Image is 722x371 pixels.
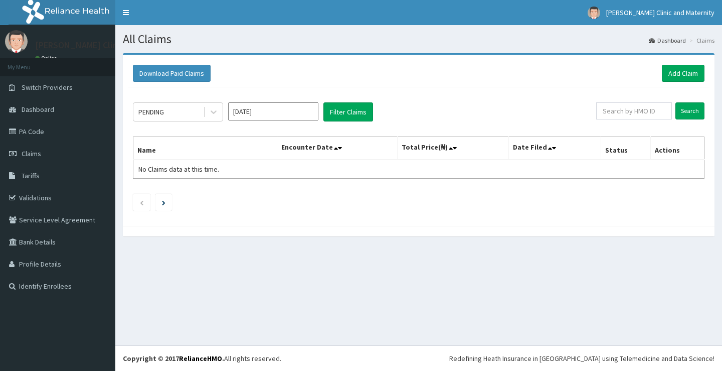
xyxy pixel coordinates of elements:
[138,165,219,174] span: No Claims data at this time.
[22,149,41,158] span: Claims
[115,345,722,371] footer: All rights reserved.
[649,36,686,45] a: Dashboard
[601,137,650,160] th: Status
[596,102,672,119] input: Search by HMO ID
[277,137,397,160] th: Encounter Date
[123,354,224,363] strong: Copyright © 2017 .
[35,55,59,62] a: Online
[675,102,704,119] input: Search
[228,102,318,120] input: Select Month and Year
[397,137,508,160] th: Total Price(₦)
[449,353,714,363] div: Redefining Heath Insurance in [GEOGRAPHIC_DATA] using Telemedicine and Data Science!
[687,36,714,45] li: Claims
[138,107,164,117] div: PENDING
[35,41,180,50] p: [PERSON_NAME] Clinic and Maternity
[22,105,54,114] span: Dashboard
[139,198,144,207] a: Previous page
[662,65,704,82] a: Add Claim
[508,137,601,160] th: Date Filed
[162,198,165,207] a: Next page
[606,8,714,17] span: [PERSON_NAME] Clinic and Maternity
[22,171,40,180] span: Tariffs
[179,354,222,363] a: RelianceHMO
[133,65,211,82] button: Download Paid Claims
[123,33,714,46] h1: All Claims
[5,30,28,53] img: User Image
[22,83,73,92] span: Switch Providers
[588,7,600,19] img: User Image
[650,137,704,160] th: Actions
[133,137,277,160] th: Name
[323,102,373,121] button: Filter Claims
